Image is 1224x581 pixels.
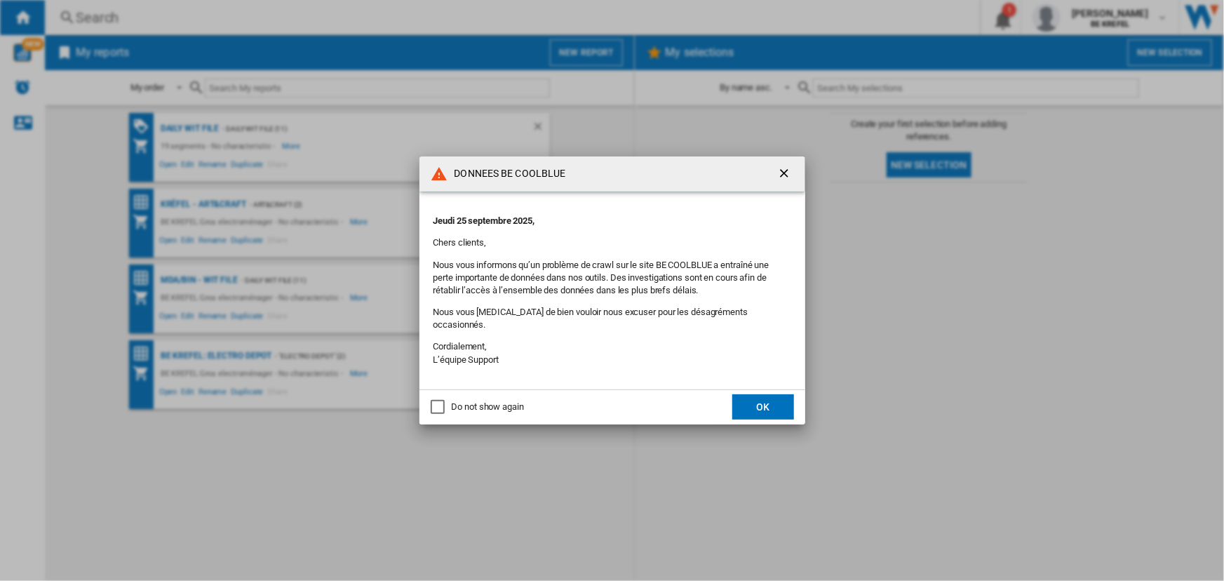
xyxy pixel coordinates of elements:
strong: Jeudi 25 septembre 2025, [433,215,535,226]
md-checkbox: Do not show again [431,401,524,414]
p: Chers clients, [433,236,791,249]
button: OK [732,394,794,420]
button: getI18NText('BUTTONS.CLOSE_DIALOG') [772,160,800,188]
p: Nous vous informons qu’un problème de crawl sur le site BE COOLBLUE a entraîné une perte importan... [433,259,791,298]
div: Do not show again [452,401,524,413]
h4: DONNEES BE COOLBLUE [448,167,566,181]
ng-md-icon: getI18NText('BUTTONS.CLOSE_DIALOG') [777,166,794,183]
p: Nous vous [MEDICAL_DATA] de bien vouloir nous excuser pour les désagréments occasionnés. [433,306,791,331]
p: Cordialement, L’équipe Support [433,340,791,366]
